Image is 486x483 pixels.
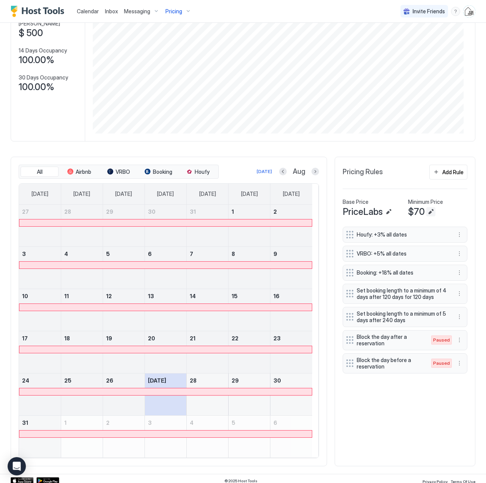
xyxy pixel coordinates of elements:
span: Pricing [165,8,182,15]
a: September 4, 2025 [187,416,228,430]
a: Saturday [275,184,307,204]
div: menu [455,335,464,345]
span: Pricing Rules [343,168,383,176]
td: August 28, 2025 [187,373,229,415]
a: August 17, 2025 [19,331,61,345]
a: August 9, 2025 [270,247,312,261]
span: 22 [232,335,238,342]
button: Airbnb [60,167,98,177]
span: 19 [106,335,112,342]
span: 2 [273,208,277,215]
span: 29 [106,208,113,215]
td: September 5, 2025 [229,415,270,458]
span: Block the day after a reservation [357,334,424,347]
span: 9 [273,251,277,257]
a: August 16, 2025 [270,289,312,303]
span: Minimum Price [408,199,443,205]
a: August 3, 2025 [19,247,61,261]
span: Booking [153,168,172,175]
div: [DATE] [257,168,272,175]
td: August 31, 2025 [19,415,61,458]
span: 3 [22,251,26,257]
div: Add Rule [442,168,464,176]
a: August 10, 2025 [19,289,61,303]
td: August 17, 2025 [19,331,61,373]
a: July 31, 2025 [187,205,228,219]
span: Booking: +18% all dates [357,269,447,276]
td: August 1, 2025 [229,205,270,247]
span: 2 [106,419,110,426]
span: [DATE] [32,191,48,197]
span: 12 [106,293,112,299]
a: August 15, 2025 [229,289,270,303]
div: tab-group [19,165,219,179]
a: August 6, 2025 [145,247,186,261]
a: Tuesday [108,184,140,204]
td: August 5, 2025 [103,246,145,289]
td: August 18, 2025 [61,331,103,373]
td: July 28, 2025 [61,205,103,247]
button: VRBO [100,167,138,177]
a: August 22, 2025 [229,331,270,345]
span: VRBO: +5% all dates [357,250,447,257]
td: August 15, 2025 [229,289,270,331]
a: August 21, 2025 [187,331,228,345]
a: September 5, 2025 [229,416,270,430]
td: August 29, 2025 [229,373,270,415]
a: August 12, 2025 [103,289,145,303]
a: Monday [66,184,98,204]
a: Sunday [24,184,56,204]
span: Set booking length to a minimum of 4 days after 120 days for 120 days [357,287,447,300]
td: August 11, 2025 [61,289,103,331]
span: 24 [22,377,29,384]
div: menu [455,289,464,298]
a: August 1, 2025 [229,205,270,219]
a: July 27, 2025 [19,205,61,219]
a: August 19, 2025 [103,331,145,345]
span: [DATE] [148,377,166,384]
td: August 24, 2025 [19,373,61,415]
span: 5 [232,419,235,426]
button: Previous month [279,168,287,175]
span: 28 [64,208,71,215]
a: August 30, 2025 [270,373,312,388]
button: More options [455,289,464,298]
a: August 11, 2025 [61,289,103,303]
button: More options [455,312,464,321]
td: August 23, 2025 [270,331,312,373]
span: [DATE] [199,191,216,197]
span: 1 [232,208,234,215]
span: VRBO [116,168,130,175]
td: August 13, 2025 [145,289,186,331]
a: August 18, 2025 [61,331,103,345]
a: July 30, 2025 [145,205,186,219]
button: Edit [426,207,435,216]
td: August 12, 2025 [103,289,145,331]
td: August 4, 2025 [61,246,103,289]
button: Houfy [179,167,217,177]
span: 30 [148,208,156,215]
td: August 21, 2025 [187,331,229,373]
span: 28 [190,377,197,384]
td: September 6, 2025 [270,415,312,458]
a: August 31, 2025 [19,416,61,430]
div: Open Intercom Messenger [8,457,26,475]
button: Booking [139,167,177,177]
td: August 19, 2025 [103,331,145,373]
a: Inbox [105,7,118,15]
span: PriceLabs [343,206,383,218]
td: July 29, 2025 [103,205,145,247]
span: Calendar [77,8,99,14]
a: August 13, 2025 [145,289,186,303]
span: $ 500 [19,27,43,39]
a: Friday [233,184,265,204]
div: menu [455,268,464,277]
a: July 28, 2025 [61,205,103,219]
div: menu [455,249,464,258]
span: 20 [148,335,155,342]
td: August 6, 2025 [145,246,186,289]
a: August 24, 2025 [19,373,61,388]
span: 6 [273,419,277,426]
button: [DATE] [256,167,273,176]
a: August 23, 2025 [270,331,312,345]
